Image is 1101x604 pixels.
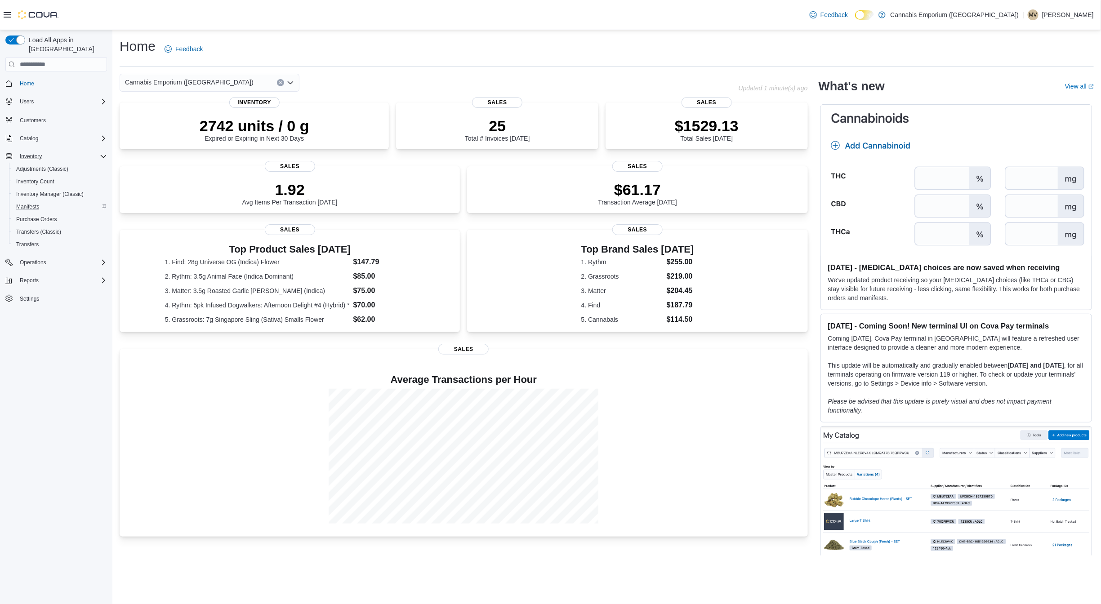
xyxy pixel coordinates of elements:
[25,36,107,53] span: Load All Apps in [GEOGRAPHIC_DATA]
[353,285,415,296] dd: $75.00
[2,150,111,163] button: Inventory
[13,201,43,212] a: Manifests
[13,239,42,250] a: Transfers
[127,374,801,385] h4: Average Transactions per Hour
[9,200,111,213] button: Manifests
[13,176,58,187] a: Inventory Count
[598,181,677,206] div: Transaction Average [DATE]
[13,214,61,225] a: Purchase Orders
[16,275,42,286] button: Reports
[465,117,530,142] div: Total # Invoices [DATE]
[739,84,808,92] p: Updated 1 minute(s) ago
[16,191,84,198] span: Inventory Manager (Classic)
[828,275,1084,302] p: We've updated product receiving so your [MEDICAL_DATA] choices (like THCa or CBG) stay visible fo...
[125,77,254,88] span: Cannabis Emporium ([GEOGRAPHIC_DATA])
[16,203,39,210] span: Manifests
[2,292,111,305] button: Settings
[16,257,107,268] span: Operations
[16,293,43,304] a: Settings
[20,259,46,266] span: Operations
[828,321,1084,330] h3: [DATE] - Coming Soon! New terminal UI on Cova Pay terminals
[1065,83,1094,90] a: View allExternal link
[353,271,415,282] dd: $85.00
[1042,9,1094,20] p: [PERSON_NAME]
[667,314,694,325] dd: $114.50
[2,274,111,287] button: Reports
[18,10,58,19] img: Cova
[120,37,156,55] h1: Home
[13,189,107,200] span: Inventory Manager (Classic)
[13,164,72,174] a: Adjustments (Classic)
[165,258,350,266] dt: 1. Find: 28g Universe OG (Indica) Flower
[9,163,111,175] button: Adjustments (Classic)
[2,113,111,126] button: Customers
[9,238,111,251] button: Transfers
[438,344,489,355] span: Sales
[13,189,87,200] a: Inventory Manager (Classic)
[165,272,350,281] dt: 2. Rythm: 3.5g Animal Face (Indica Dominant)
[16,293,107,304] span: Settings
[265,224,315,235] span: Sales
[465,117,530,135] p: 25
[819,79,885,93] h2: What's new
[165,301,350,310] dt: 4. Rythm: 5pk Infused Dogwalkers: Afternoon Delight #4 (Hybrid) *
[16,78,107,89] span: Home
[612,161,663,172] span: Sales
[828,334,1084,352] p: Coming [DATE], Cova Pay terminal in [GEOGRAPHIC_DATA] will feature a refreshed user interface des...
[20,295,39,302] span: Settings
[9,175,111,188] button: Inventory Count
[200,117,309,142] div: Expired or Expiring in Next 30 Days
[9,213,111,226] button: Purchase Orders
[16,178,54,185] span: Inventory Count
[581,286,663,295] dt: 3. Matter
[16,96,107,107] span: Users
[13,201,107,212] span: Manifests
[13,214,107,225] span: Purchase Orders
[828,361,1084,388] p: This update will be automatically and gradually enabled between , for all terminals operating on ...
[353,300,415,311] dd: $70.00
[16,165,68,173] span: Adjustments (Classic)
[165,315,350,324] dt: 5. Grassroots: 7g Singapore Sling (Sativa) Smalls Flower
[287,79,294,86] button: Open list of options
[13,176,107,187] span: Inventory Count
[820,10,848,19] span: Feedback
[20,117,46,124] span: Customers
[20,135,38,142] span: Catalog
[20,80,34,87] span: Home
[1088,84,1094,89] svg: External link
[16,275,107,286] span: Reports
[581,315,663,324] dt: 5. Cannabals
[16,114,107,125] span: Customers
[353,257,415,267] dd: $147.79
[20,153,42,160] span: Inventory
[20,277,39,284] span: Reports
[13,164,107,174] span: Adjustments (Classic)
[16,151,107,162] span: Inventory
[20,98,34,105] span: Users
[16,151,45,162] button: Inventory
[890,9,1019,20] p: Cannabis Emporium ([GEOGRAPHIC_DATA])
[165,286,350,295] dt: 3. Matter: 3.5g Roasted Garlic [PERSON_NAME] (Indica)
[161,40,206,58] a: Feedback
[667,257,694,267] dd: $255.00
[9,188,111,200] button: Inventory Manager (Classic)
[16,241,39,248] span: Transfers
[13,239,107,250] span: Transfers
[581,244,694,255] h3: Top Brand Sales [DATE]
[612,224,663,235] span: Sales
[1029,9,1037,20] span: MV
[16,78,38,89] a: Home
[828,263,1084,272] h3: [DATE] - [MEDICAL_DATA] choices are now saved when receiving
[667,285,694,296] dd: $204.45
[581,272,663,281] dt: 2. Grassroots
[9,226,111,238] button: Transfers (Classic)
[2,132,111,145] button: Catalog
[16,133,42,144] button: Catalog
[229,97,280,108] span: Inventory
[13,226,65,237] a: Transfers (Classic)
[581,301,663,310] dt: 4. Find
[598,181,677,199] p: $61.17
[1022,9,1024,20] p: |
[1028,9,1039,20] div: Michael Valentin
[16,96,37,107] button: Users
